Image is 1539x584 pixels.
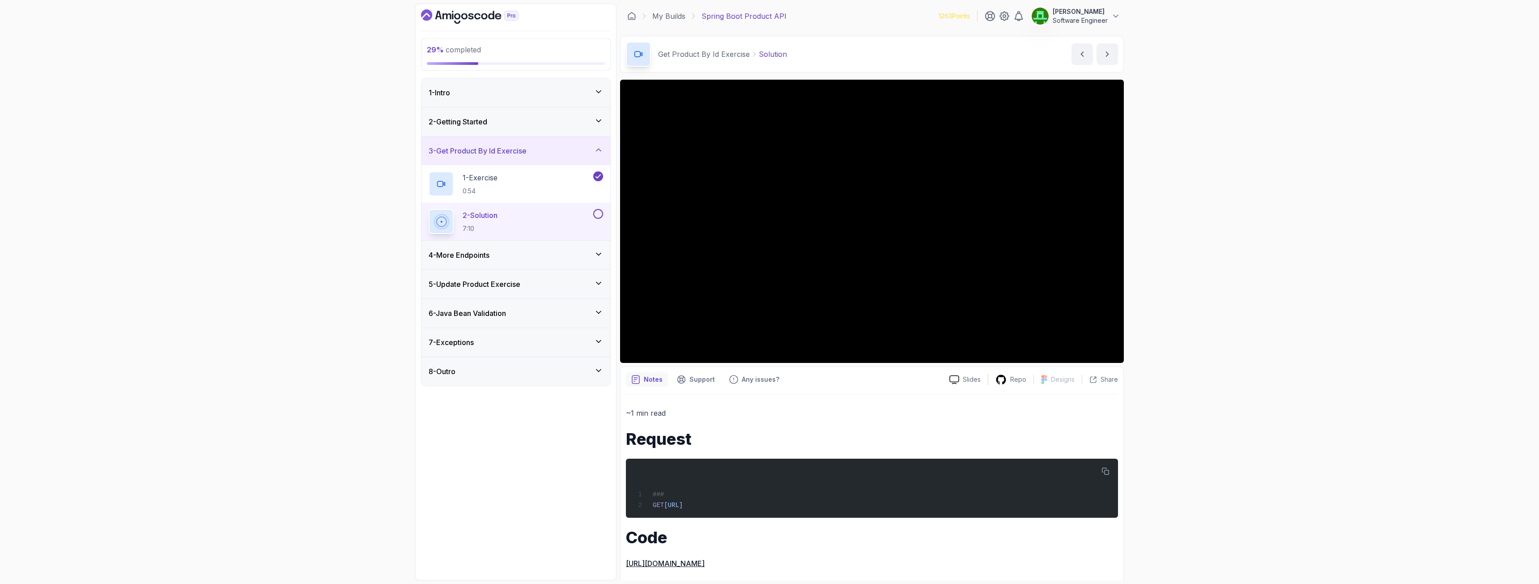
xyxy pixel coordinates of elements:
h3: 8 - Outro [429,366,455,377]
button: previous content [1071,43,1093,65]
a: Dashboard [421,9,539,24]
button: notes button [626,372,668,387]
p: 1263 Points [939,12,970,21]
button: next content [1097,43,1118,65]
p: [PERSON_NAME] [1053,7,1108,16]
p: Support [689,375,715,384]
p: Get Product By Id Exercise [658,49,750,60]
h3: 2 - Getting Started [429,116,487,127]
button: 2-Solution7:10 [429,209,603,234]
h3: 5 - Update Product Exercise [429,279,520,290]
h1: Request [626,430,1118,448]
span: 29 % [427,45,444,54]
span: GET [653,502,664,509]
a: Repo [988,374,1033,385]
p: 1 - Exercise [463,172,497,183]
button: 6-Java Bean Validation [421,299,610,328]
p: Slides [963,375,981,384]
p: Spring Boot Product API [701,11,787,21]
a: Dashboard [627,12,636,21]
p: Software Engineer [1053,16,1108,25]
img: user profile image [1032,8,1049,25]
p: Solution [759,49,787,60]
a: My Builds [652,11,685,21]
a: Slides [942,375,988,384]
button: 2-Getting Started [421,107,610,136]
p: Any issues? [742,375,779,384]
button: 7-Exceptions [421,328,610,357]
h3: 7 - Exceptions [429,337,474,348]
p: 0:54 [463,187,497,196]
span: ### [653,491,664,498]
h3: 4 - More Endpoints [429,250,489,260]
button: 1-Intro [421,78,610,107]
span: completed [427,45,481,54]
p: Repo [1010,375,1026,384]
p: ~1 min read [626,407,1118,419]
button: 5-Update Product Exercise [421,270,610,298]
button: Feedback button [724,372,785,387]
button: 1-Exercise0:54 [429,171,603,196]
button: user profile image[PERSON_NAME]Software Engineer [1031,7,1120,25]
h3: 3 - Get Product By Id Exercise [429,145,527,156]
p: Designs [1051,375,1075,384]
p: 7:10 [463,224,497,233]
span: [URL] [664,502,683,509]
p: 2 - Solution [463,210,497,221]
h3: 1 - Intro [429,87,450,98]
h1: Code [626,529,1118,546]
iframe: 2 - Solution [620,80,1124,363]
button: Share [1082,375,1118,384]
p: Share [1101,375,1118,384]
p: Notes [644,375,663,384]
h3: 6 - Java Bean Validation [429,308,506,319]
button: 4-More Endpoints [421,241,610,269]
a: [URL][DOMAIN_NAME] [626,559,705,568]
button: 8-Outro [421,357,610,386]
button: Support button [672,372,720,387]
button: 3-Get Product By Id Exercise [421,136,610,165]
